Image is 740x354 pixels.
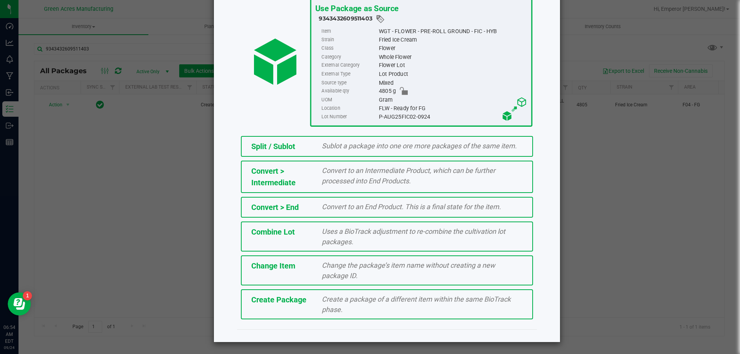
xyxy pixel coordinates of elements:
[321,104,377,112] label: Location
[378,53,527,61] div: Whole Flower
[23,291,32,300] iframe: Resource center unread badge
[378,112,527,121] div: P-AUG25FIC02-0924
[321,35,377,44] label: Strain
[321,27,377,35] label: Item
[322,295,511,314] span: Create a package of a different item within the same BioTrack phase.
[251,261,295,270] span: Change Item
[322,261,495,280] span: Change the package’s item name without creating a new package ID.
[322,227,505,246] span: Uses a BioTrack adjustment to re-combine the cultivation lot packages.
[322,166,495,185] span: Convert to an Intermediate Product, which can be further processed into End Products.
[251,227,295,237] span: Combine Lot
[321,53,377,61] label: Category
[8,292,31,315] iframe: Resource center
[378,79,527,87] div: Mixed
[321,112,377,121] label: Lot Number
[251,203,299,212] span: Convert > End
[378,27,527,35] div: WGT - FLOWER - PRE-ROLL GROUND - FIC - HYB
[378,70,527,78] div: Lot Product
[251,142,295,151] span: Split / Sublot
[378,61,527,70] div: Flower Lot
[378,96,527,104] div: Gram
[321,70,377,78] label: External Type
[319,14,527,24] div: 9343432609511403
[378,87,395,96] span: 4805 g
[321,96,377,104] label: UOM
[251,295,306,304] span: Create Package
[322,142,517,150] span: Sublot a package into one ore more packages of the same item.
[321,79,377,87] label: Source type
[321,87,377,96] label: Available qty
[378,44,527,53] div: Flower
[378,35,527,44] div: Fried Ice Cream
[251,166,296,187] span: Convert > Intermediate
[322,203,501,211] span: Convert to an End Product. This is a final state for the item.
[321,61,377,70] label: External Category
[321,44,377,53] label: Class
[315,3,398,13] span: Use Package as Source
[378,104,527,112] div: FLW - Ready for FG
